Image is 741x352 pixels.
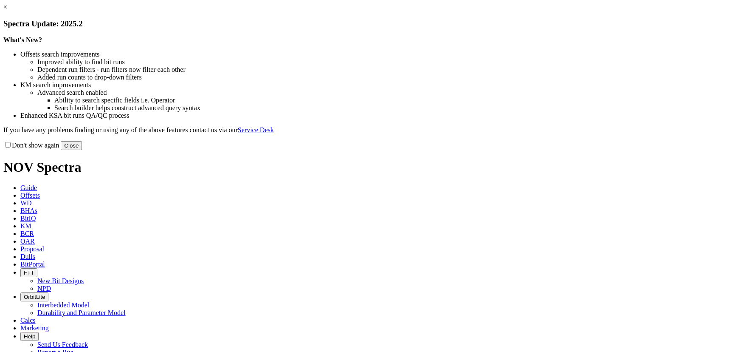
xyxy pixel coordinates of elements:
[37,341,88,348] a: Send Us Feedback
[37,301,89,309] a: Interbedded Model
[61,141,82,150] button: Close
[24,294,45,300] span: OrbitLite
[20,207,37,214] span: BHAs
[20,324,49,332] span: Marketing
[37,277,84,284] a: New Bit Designs
[24,270,34,276] span: FTT
[3,36,42,43] strong: What's New?
[20,51,738,58] li: Offsets search improvements
[20,230,34,237] span: BCR
[20,253,35,260] span: Dulls
[37,66,738,74] li: Dependent run filters - run filters now filter each other
[3,3,7,11] a: ×
[37,58,738,66] li: Improved ability to find bit runs
[20,192,40,199] span: Offsets
[54,97,738,104] li: Ability to search specific fields i.e. Operator
[238,126,274,133] a: Service Desk
[37,285,51,292] a: NPD
[20,81,738,89] li: KM search improvements
[20,238,35,245] span: OAR
[20,245,44,253] span: Proposal
[20,112,738,119] li: Enhanced KSA bit runs QA/QC process
[3,159,738,175] h1: NOV Spectra
[3,19,738,28] h3: Spectra Update: 2025.2
[37,309,126,316] a: Durability and Parameter Model
[20,222,31,230] span: KM
[20,215,36,222] span: BitIQ
[20,184,37,191] span: Guide
[20,317,36,324] span: Calcs
[3,142,59,149] label: Don't show again
[20,261,45,268] span: BitPortal
[3,126,738,134] p: If you have any problems finding or using any of the above features contact us via our
[20,199,32,207] span: WD
[37,89,738,97] li: Advanced search enabled
[37,74,738,81] li: Added run counts to drop-down filters
[54,104,738,112] li: Search builder helps construct advanced query syntax
[24,333,35,340] span: Help
[5,142,11,148] input: Don't show again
